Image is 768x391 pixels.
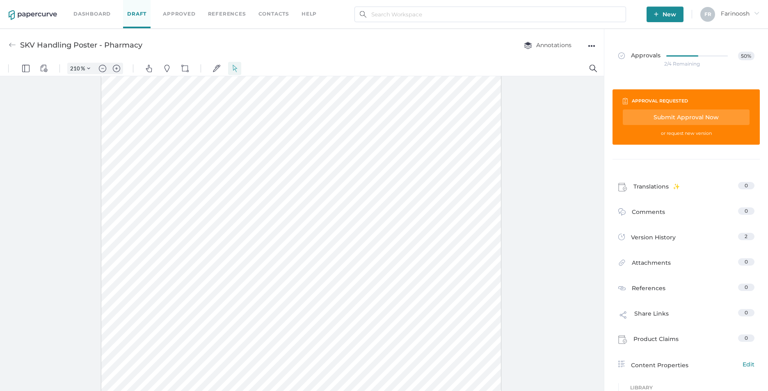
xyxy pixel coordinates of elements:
input: Set zoom [68,4,81,11]
span: Annotations [524,41,571,49]
button: Panel [19,1,32,14]
span: 0 [745,309,748,316]
span: % [81,4,85,11]
a: References0 [618,284,754,294]
span: 0 [745,182,748,189]
img: reference-icon.cd0ee6a9.svg [618,284,626,292]
img: claims-icon.71597b81.svg [618,335,627,344]
i: arrow_right [754,10,759,16]
span: References [632,284,665,294]
img: default-magnifying-glass.svg [590,4,597,11]
div: approval requested [632,96,688,105]
img: share-link-icon.af96a55c.svg [618,310,628,322]
span: 0 [745,259,748,265]
img: chevron.svg [87,6,90,9]
span: Version History [631,233,676,244]
a: Attachments0 [618,258,754,271]
a: Approved [163,9,195,18]
a: References [208,9,246,18]
img: attachments-icon.0dd0e375.svg [618,259,626,268]
button: View Controls [37,1,50,14]
span: Farinoosh [721,10,759,17]
img: approved-grey.341b8de9.svg [618,52,625,59]
img: search.bf03fe8b.svg [360,11,366,18]
a: Product Claims0 [618,334,754,347]
img: papercurve-logo-colour.7244d18c.svg [9,10,57,20]
span: New [654,7,676,22]
span: F R [704,11,711,17]
button: Shapes [178,1,192,14]
span: Product Claims [633,334,679,347]
button: Search [587,1,600,14]
img: plus-white.e19ec114.svg [654,12,658,16]
span: Attachments [632,258,671,271]
button: Zoom in [110,2,123,13]
button: Pan [142,1,155,14]
a: Comments0 [618,207,754,220]
img: clipboard-icon-white.67177333.svg [623,98,628,105]
img: default-sign.svg [213,4,220,11]
img: default-plus.svg [113,4,120,11]
span: 50% [738,52,754,60]
a: Share Links0 [618,309,754,325]
div: ●●● [588,40,595,52]
img: back-arrow-grey.72011ae3.svg [9,41,16,49]
span: Edit [743,360,754,369]
span: Share Links [634,309,669,325]
a: Dashboard [73,9,111,18]
div: Submit Approval Now [623,109,750,125]
img: versions-icon.ee5af6b0.svg [618,234,625,242]
img: default-leftsidepanel.svg [22,4,30,11]
button: Zoom Controls [82,2,95,13]
span: 0 [745,335,748,341]
a: Approvals50% [613,43,759,75]
div: help [302,9,317,18]
span: Translations [633,182,680,194]
img: default-select.svg [231,4,238,11]
button: Annotations [516,37,580,53]
img: default-minus.svg [99,4,106,11]
img: content-properties-icon.34d20aed.svg [618,361,625,367]
span: 2 [745,233,747,239]
span: Comments [632,207,665,220]
button: Signatures [210,1,223,14]
a: Version History2 [618,233,754,244]
button: Zoom out [96,2,109,13]
div: or request new version [623,129,750,138]
span: Approvals [618,52,661,61]
span: 0 [745,208,748,214]
img: default-pan.svg [145,4,153,11]
img: default-pin.svg [163,4,171,11]
button: Select [228,1,241,14]
a: Translations0 [618,182,754,194]
a: Contacts [258,9,289,18]
button: New [647,7,683,22]
img: claims-icon.71597b81.svg [618,183,627,192]
input: Search Workspace [354,7,626,22]
span: 0 [745,284,748,290]
img: shapes-icon.svg [181,4,189,11]
img: default-viewcontrols.svg [40,4,48,11]
a: Content PropertiesEdit [618,360,754,370]
img: annotation-layers.cc6d0e6b.svg [524,41,532,49]
img: comment-icon.4fbda5a2.svg [618,208,626,218]
button: Pins [160,1,174,14]
div: Content Properties [618,360,754,370]
div: SKV Handling Poster - Pharmacy [20,37,142,53]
